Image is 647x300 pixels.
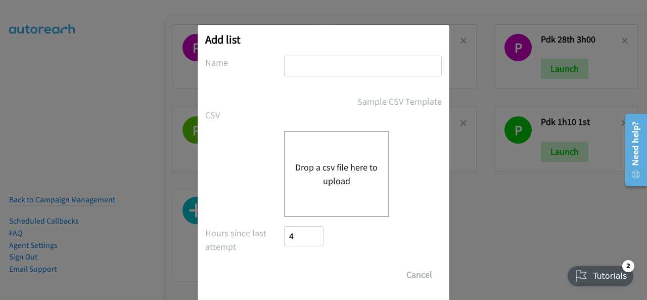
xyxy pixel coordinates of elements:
[205,108,284,122] label: CSV
[205,226,284,253] label: Hours since last attempt
[205,32,442,47] h2: Add list
[397,265,442,285] button: Cancel
[618,110,647,190] iframe: Resource Center
[295,160,378,188] button: Drop a csv file here to upload
[205,56,284,69] label: Name
[562,256,639,292] iframe: Checklist
[357,95,442,108] a: Sample CSV Template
